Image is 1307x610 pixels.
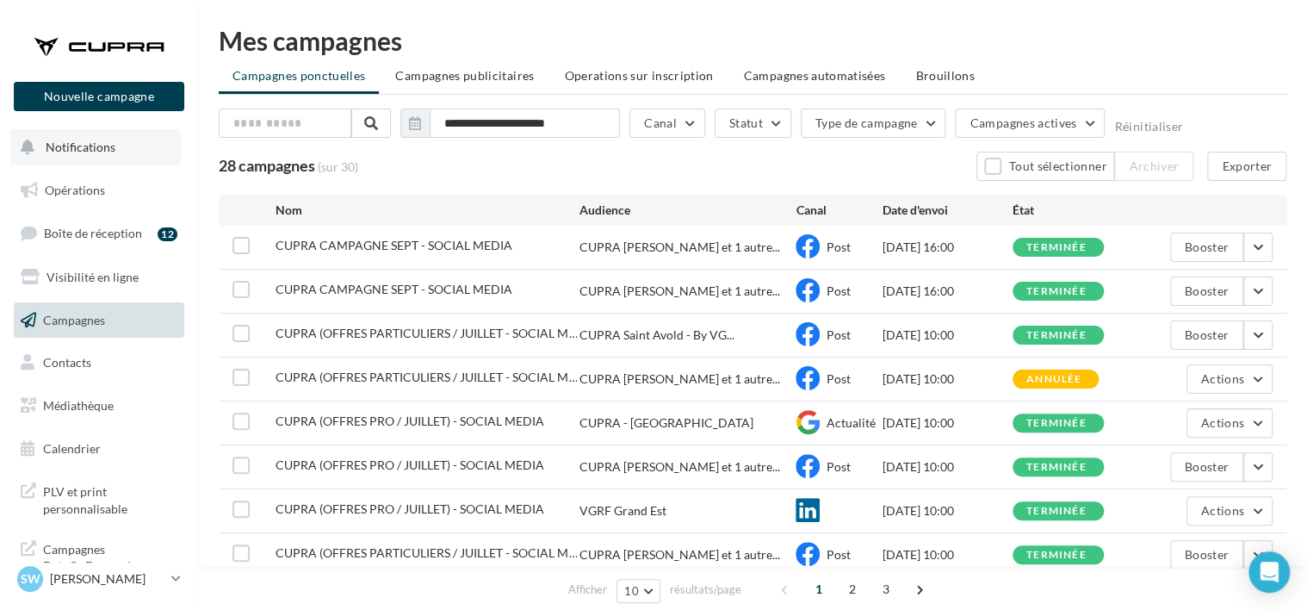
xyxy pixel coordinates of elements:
[579,327,734,344] span: CUPRA Saint Avold - By VG...
[883,239,1013,256] div: [DATE] 16:00
[579,458,780,476] div: CUPRA [PERSON_NAME] et 1 autre...
[43,398,114,413] span: Médiathèque
[1026,418,1087,429] div: terminée
[10,172,188,209] a: Opérations
[883,546,1013,563] div: [DATE] 10:00
[318,159,358,176] span: (sur 30)
[624,584,639,598] span: 10
[276,202,579,219] div: Nom
[826,459,850,474] span: Post
[43,355,91,370] span: Contacts
[1201,503,1244,518] span: Actions
[219,156,315,175] span: 28 campagnes
[883,202,1013,219] div: Date d'envoi
[826,240,850,254] span: Post
[1026,242,1087,253] div: terminée
[1170,277,1243,306] button: Booster
[1186,364,1273,394] button: Actions
[10,345,188,381] a: Contacts
[1026,330,1087,341] div: terminée
[1207,152,1286,181] button: Exporter
[976,152,1114,181] button: Tout sélectionner
[10,215,188,252] a: Boîte de réception12
[883,502,1013,520] div: [DATE] 10:00
[1114,152,1193,181] button: Archiver
[1170,321,1243,350] button: Booster
[872,576,900,603] span: 3
[579,546,780,563] div: CUPRA [PERSON_NAME] et 1 autre...
[276,545,577,560] span: CUPRA (OFFRES PARTICULIERS / JUILLET - SOCIAL MEDIA
[276,501,544,516] span: CUPRA (OFFRES PRO / JUILLET) - SOCIAL MEDIA
[805,576,833,603] span: 1
[43,480,177,517] span: PLV et print personnalisable
[276,326,577,340] span: CUPRA (OFFRES PARTICULIERS / JUILLET - SOCIAL MEDIA - copie
[158,227,177,241] div: 12
[276,457,544,472] span: CUPRA (OFFRES PRO / JUILLET) - SOCIAL MEDIA
[276,238,512,252] span: CUPRA CAMPAGNE SEPT - SOCIAL MEDIA
[715,109,791,138] button: Statut
[579,283,780,300] div: CUPRA [PERSON_NAME] et 1 autre...
[10,473,188,524] a: PLV et print personnalisable
[1114,120,1183,134] button: Réinitialiser
[44,226,142,240] span: Boîte de réception
[395,68,534,83] span: Campagnes publicitaires
[826,283,850,298] span: Post
[1013,202,1143,219] div: État
[1201,371,1244,386] span: Actions
[1170,233,1243,262] button: Booster
[579,414,753,432] div: CUPRA - [GEOGRAPHIC_DATA]
[915,68,975,83] span: Brouillons
[14,82,184,111] button: Nouvelle campagne
[1026,286,1087,297] div: terminée
[10,259,188,296] a: Visibilité en ligne
[10,129,181,165] button: Notifications
[276,414,544,428] span: CUPRA (OFFRES PRO / JUILLET) - SOCIAL MEDIA
[14,563,184,595] a: SW [PERSON_NAME]
[21,570,40,588] span: SW
[276,282,512,296] span: CUPRA CAMPAGNE SEPT - SOCIAL MEDIA
[43,441,101,456] span: Calendrier
[276,370,577,384] span: CUPRA (OFFRES PARTICULIERS / JUILLET - SOCIAL MEDIA
[1026,462,1087,473] div: terminée
[883,283,1013,300] div: [DATE] 16:00
[744,68,886,83] span: Campagnes automatisées
[670,582,741,598] span: résultats/page
[839,576,866,603] span: 2
[219,28,1286,53] div: Mes campagnes
[955,109,1105,138] button: Campagnes actives
[826,415,875,430] span: Actualité
[43,312,105,327] span: Campagnes
[826,371,850,386] span: Post
[616,579,660,603] button: 10
[10,302,188,339] a: Campagnes
[1186,408,1273,438] button: Actions
[579,370,780,388] div: CUPRA [PERSON_NAME] et 1 autre...
[1026,506,1087,517] div: terminée
[826,327,850,342] span: Post
[43,538,177,575] span: Campagnes DataOnDemand
[1170,452,1243,482] button: Booster
[50,570,164,588] p: [PERSON_NAME]
[1170,540,1243,570] button: Booster
[969,115,1076,130] span: Campagnes actives
[883,414,1013,432] div: [DATE] 10:00
[801,109,946,138] button: Type de campagne
[1026,550,1087,561] div: terminée
[826,547,850,562] span: Post
[629,109,705,138] button: Canal
[46,140,115,154] span: Notifications
[579,239,780,256] div: CUPRA [PERSON_NAME] et 1 autre...
[10,431,188,467] a: Calendrier
[883,370,1013,388] div: [DATE] 10:00
[579,502,666,520] div: VGRF Grand Est
[568,582,607,598] span: Afficher
[579,202,796,219] div: Audience
[883,458,1013,476] div: [DATE] 10:00
[45,183,105,197] span: Opérations
[10,531,188,582] a: Campagnes DataOnDemand
[1026,374,1081,385] div: annulée
[1248,551,1290,593] div: Open Intercom Messenger
[564,68,713,83] span: Operations sur inscription
[796,202,883,219] div: Canal
[883,327,1013,344] div: [DATE] 10:00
